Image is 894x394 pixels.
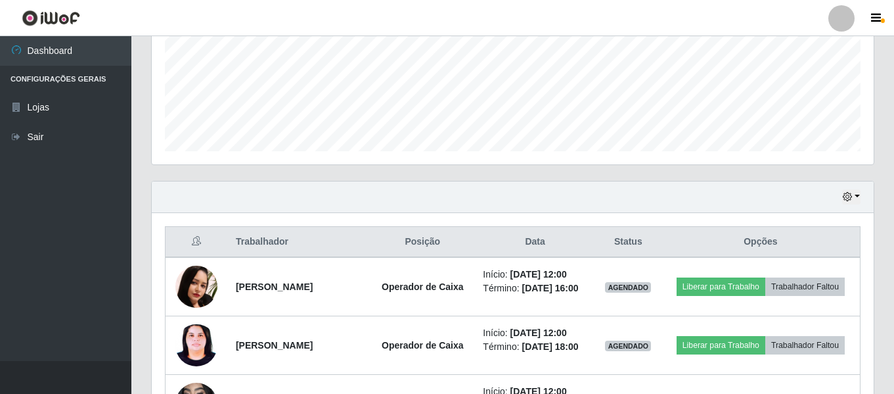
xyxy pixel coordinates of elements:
th: Trabalhador [228,227,370,258]
button: Liberar para Trabalho [677,278,765,296]
li: Término: [483,340,587,354]
strong: Operador de Caixa [382,340,464,351]
time: [DATE] 16:00 [522,283,578,293]
button: Liberar para Trabalho [677,336,765,355]
th: Status [595,227,661,258]
span: AGENDADO [605,341,651,351]
button: Trabalhador Faltou [765,278,845,296]
th: Opções [661,227,860,258]
img: 1753885080461.jpeg [175,266,217,308]
time: [DATE] 12:00 [510,269,567,280]
time: [DATE] 12:00 [510,328,567,338]
li: Início: [483,268,587,282]
strong: [PERSON_NAME] [236,282,313,292]
img: CoreUI Logo [22,10,80,26]
time: [DATE] 18:00 [522,341,578,352]
strong: Operador de Caixa [382,282,464,292]
strong: [PERSON_NAME] [236,340,313,351]
li: Início: [483,326,587,340]
img: 1757276866954.jpeg [175,317,217,374]
th: Data [475,227,594,258]
li: Término: [483,282,587,295]
span: AGENDADO [605,282,651,293]
th: Posição [370,227,475,258]
button: Trabalhador Faltou [765,336,845,355]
